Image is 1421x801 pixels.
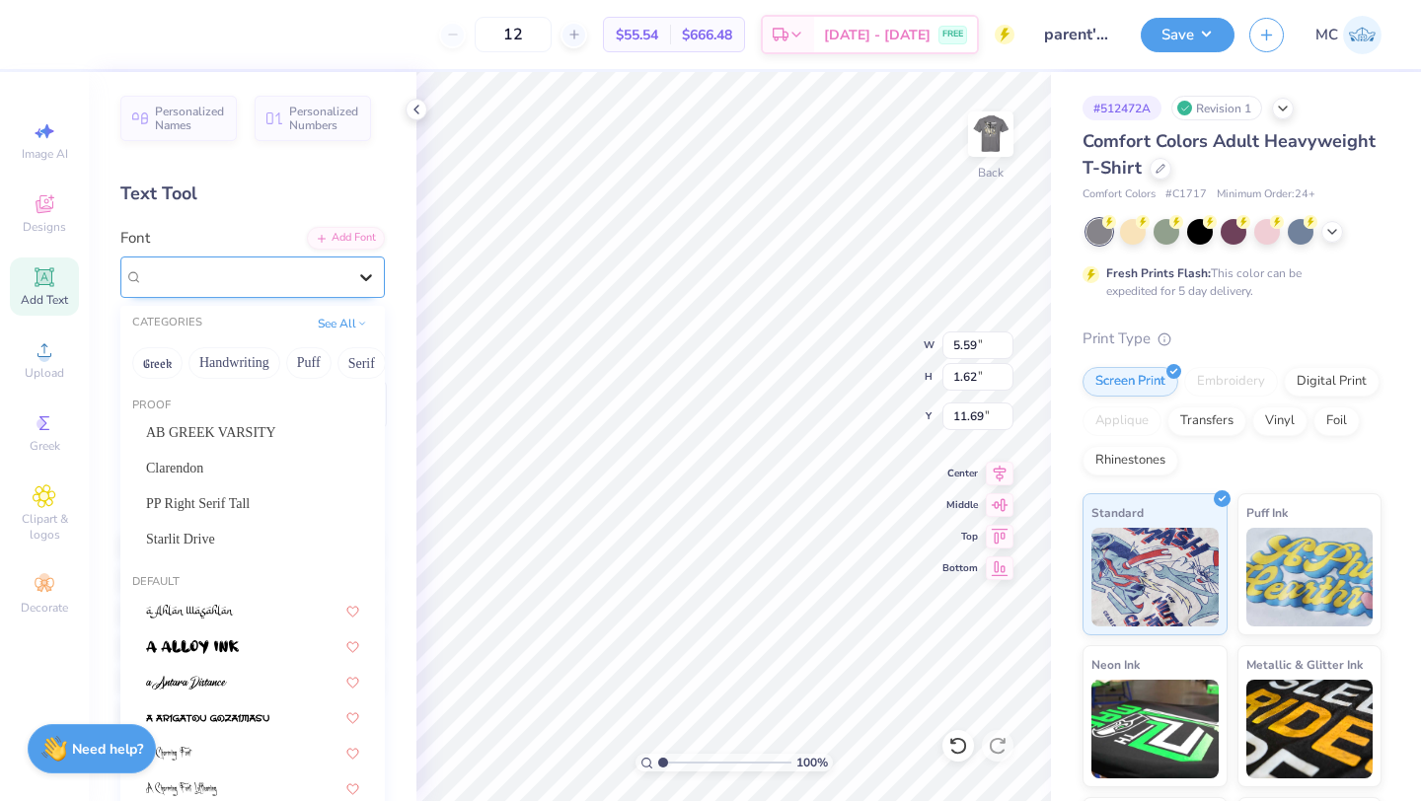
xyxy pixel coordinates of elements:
a: MC [1315,16,1382,54]
label: Font [120,227,150,250]
div: Back [978,164,1004,182]
div: Embroidery [1184,367,1278,397]
div: Transfers [1167,406,1246,436]
span: Starlit Drive [146,529,215,549]
span: Greek [30,438,60,454]
span: Decorate [21,600,68,616]
span: Designs [23,219,66,235]
span: Upload [25,365,64,381]
span: Comfort Colors [1083,186,1156,203]
div: Foil [1313,406,1360,436]
span: Standard [1091,502,1144,523]
img: a Ahlan Wasahlan [146,605,234,619]
span: MC [1315,24,1338,46]
span: Add Text [21,292,68,308]
span: # C1717 [1165,186,1207,203]
div: This color can be expedited for 5 day delivery. [1106,264,1349,300]
span: Puff Ink [1246,502,1288,523]
div: Text Tool [120,181,385,207]
img: a Arigatou Gozaimasu [146,711,269,725]
img: A Charming Font Leftleaning [146,782,217,796]
img: a Alloy Ink [146,640,239,654]
button: Serif [337,347,386,379]
input: Untitled Design [1029,15,1126,54]
div: Rhinestones [1083,446,1178,475]
div: CATEGORIES [132,315,202,331]
img: Puff Ink [1246,528,1374,626]
strong: Need help? [72,740,143,759]
span: Metallic & Glitter Ink [1246,654,1363,675]
span: Bottom [942,561,978,575]
div: Print Type [1083,328,1382,350]
span: PP Right Serif Tall [146,493,250,514]
span: Clipart & logos [10,511,79,543]
span: Top [942,530,978,544]
span: Comfort Colors Adult Heavyweight T-Shirt [1083,129,1376,180]
div: # 512472A [1083,96,1161,120]
div: Vinyl [1252,406,1308,436]
span: Minimum Order: 24 + [1217,186,1315,203]
img: a Antara Distance [146,676,227,690]
img: Maddy Clark [1343,16,1382,54]
button: Handwriting [188,347,280,379]
div: Screen Print [1083,367,1178,397]
button: Save [1141,18,1234,52]
div: Revision 1 [1171,96,1262,120]
span: $55.54 [616,25,658,45]
div: Add Font [307,227,385,250]
input: – – [475,17,552,52]
div: Digital Print [1284,367,1380,397]
span: Middle [942,498,978,512]
span: Image AI [22,146,68,162]
img: Neon Ink [1091,680,1219,778]
img: Standard [1091,528,1219,626]
span: Personalized Names [155,105,225,132]
img: Metallic & Glitter Ink [1246,680,1374,778]
span: 100 % [796,754,828,771]
span: AB GREEK VARSITY [146,422,276,443]
span: Personalized Numbers [289,105,359,132]
span: [DATE] - [DATE] [824,25,931,45]
span: Center [942,467,978,480]
span: $666.48 [682,25,732,45]
button: Greek [132,347,183,379]
img: A Charming Font [146,747,192,761]
button: Puff [286,347,332,379]
span: Neon Ink [1091,654,1140,675]
strong: Fresh Prints Flash: [1106,265,1211,281]
img: Back [971,114,1010,154]
div: Proof [120,398,385,414]
span: FREE [942,28,963,41]
button: See All [312,314,373,333]
span: Clarendon [146,458,203,478]
div: Default [120,574,385,591]
div: Applique [1083,406,1161,436]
